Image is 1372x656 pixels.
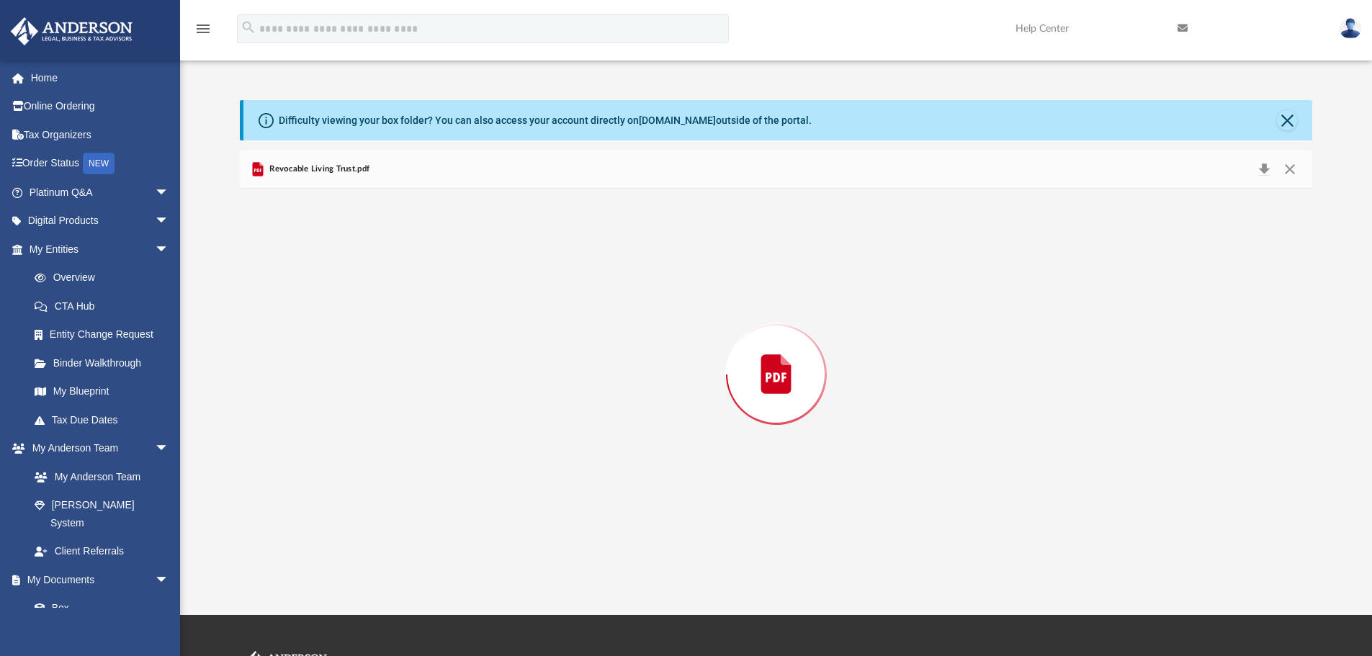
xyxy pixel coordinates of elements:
span: arrow_drop_down [155,207,184,236]
img: User Pic [1340,18,1361,39]
a: Box [20,594,176,623]
a: My Blueprint [20,377,184,406]
span: arrow_drop_down [155,565,184,595]
a: menu [194,27,212,37]
button: Close [1277,110,1297,130]
span: arrow_drop_down [155,235,184,264]
i: search [241,19,256,35]
a: Online Ordering [10,92,191,121]
a: Client Referrals [20,537,184,566]
i: menu [194,20,212,37]
div: NEW [83,153,115,174]
a: My Documentsarrow_drop_down [10,565,184,594]
button: Close [1277,159,1303,179]
div: Preview [240,150,1313,560]
div: Difficulty viewing your box folder? You can also access your account directly on outside of the p... [279,113,812,128]
a: My Entitiesarrow_drop_down [10,235,191,264]
a: My Anderson Teamarrow_drop_down [10,434,184,463]
a: Overview [20,264,191,292]
img: Anderson Advisors Platinum Portal [6,17,137,45]
a: CTA Hub [20,292,191,320]
a: Binder Walkthrough [20,349,191,377]
a: Digital Productsarrow_drop_down [10,207,191,235]
button: Download [1251,159,1277,179]
a: [DOMAIN_NAME] [639,114,716,126]
a: Tax Due Dates [20,405,191,434]
a: Entity Change Request [20,320,191,349]
a: Order StatusNEW [10,149,191,179]
a: [PERSON_NAME] System [20,491,184,537]
a: Tax Organizers [10,120,191,149]
span: arrow_drop_down [155,178,184,207]
span: Revocable Living Trust.pdf [266,163,369,176]
a: Platinum Q&Aarrow_drop_down [10,178,191,207]
a: My Anderson Team [20,462,176,491]
span: arrow_drop_down [155,434,184,464]
a: Home [10,63,191,92]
